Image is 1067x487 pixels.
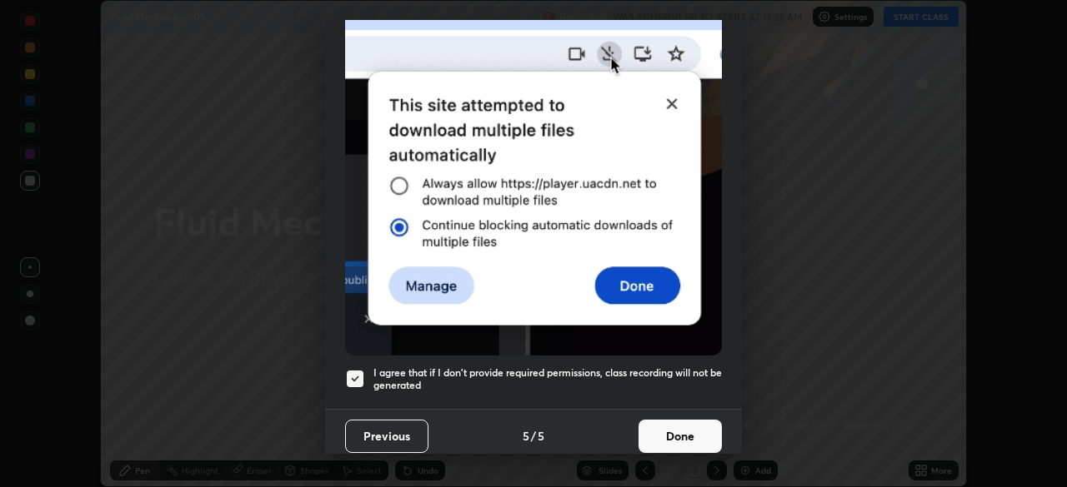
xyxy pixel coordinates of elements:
h5: I agree that if I don't provide required permissions, class recording will not be generated [373,366,722,392]
h4: / [531,427,536,445]
h4: 5 [523,427,529,445]
button: Done [639,420,722,453]
button: Previous [345,420,428,453]
h4: 5 [538,427,544,445]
